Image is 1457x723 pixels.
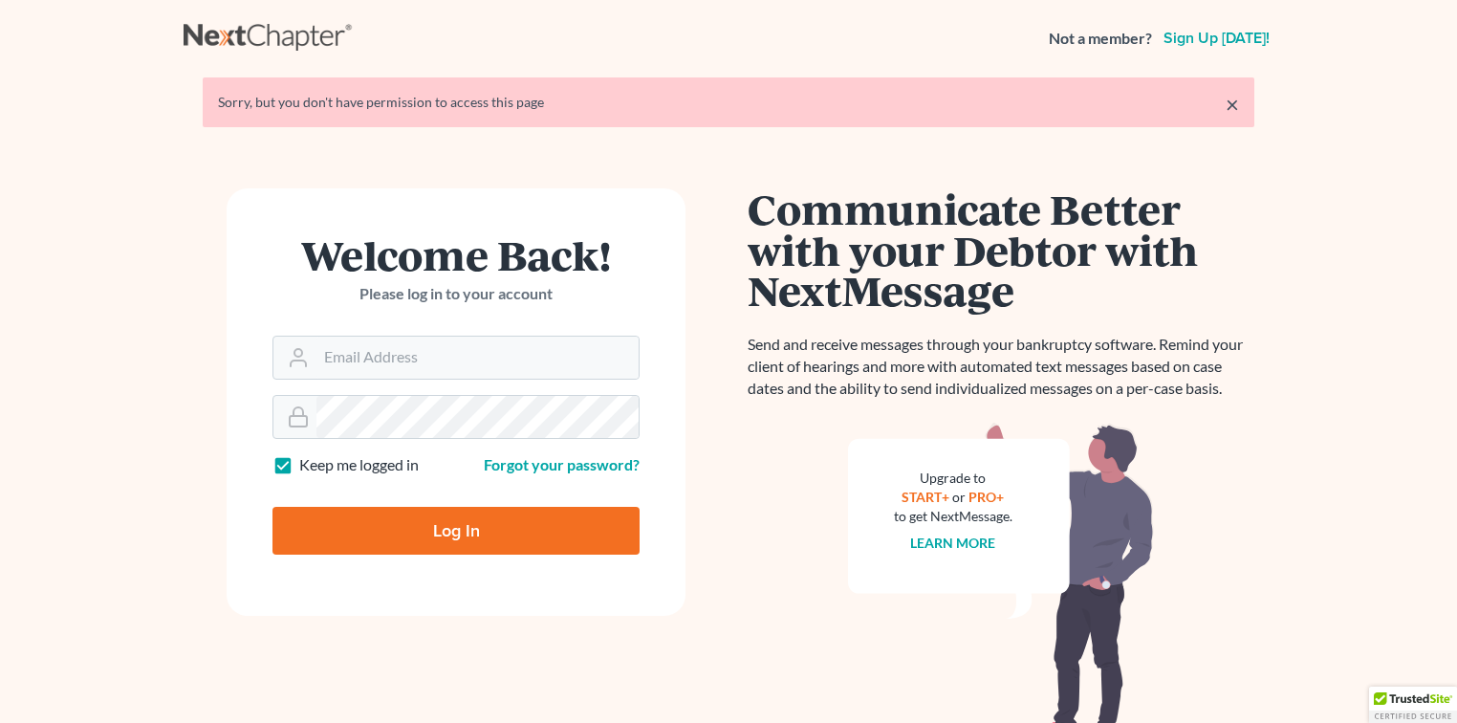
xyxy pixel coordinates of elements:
[748,334,1254,400] p: Send and receive messages through your bankruptcy software. Remind your client of hearings and mo...
[316,337,639,379] input: Email Address
[272,283,640,305] p: Please log in to your account
[1226,93,1239,116] a: ×
[894,507,1012,526] div: to get NextMessage.
[953,489,967,505] span: or
[218,93,1239,112] div: Sorry, but you don't have permission to access this page
[272,507,640,555] input: Log In
[1369,687,1457,723] div: TrustedSite Certified
[299,454,419,476] label: Keep me logged in
[484,455,640,473] a: Forgot your password?
[748,188,1254,311] h1: Communicate Better with your Debtor with NextMessage
[902,489,950,505] a: START+
[1049,28,1152,50] strong: Not a member?
[969,489,1005,505] a: PRO+
[1160,31,1273,46] a: Sign up [DATE]!
[894,469,1012,488] div: Upgrade to
[272,234,640,275] h1: Welcome Back!
[911,535,996,551] a: Learn more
